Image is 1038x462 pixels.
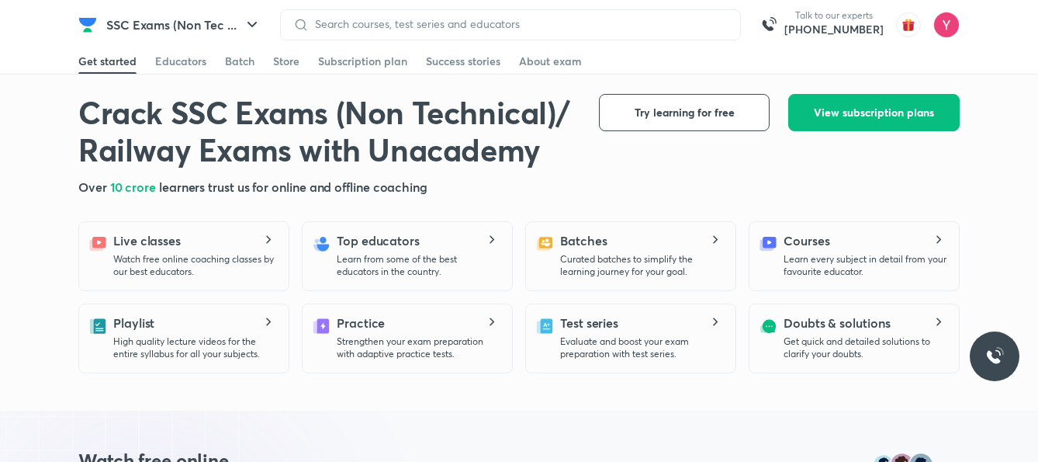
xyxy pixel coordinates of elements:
p: Evaluate and boost your exam preparation with test series. [560,335,723,360]
h5: Doubts & solutions [784,314,891,332]
p: Learn from some of the best educators in the country. [337,253,500,278]
span: learners trust us for online and offline coaching [159,179,427,195]
h5: Practice [337,314,385,332]
button: Try learning for free [599,94,770,131]
input: Search courses, test series and educators [309,18,728,30]
button: View subscription plans [788,94,960,131]
a: Educators [155,49,206,74]
a: Get started [78,49,137,74]
div: Batch [225,54,254,69]
a: Batch [225,49,254,74]
img: Company Logo [78,16,97,34]
img: call-us [753,9,784,40]
span: 10 crore [110,179,159,195]
p: Watch free online coaching classes by our best educators. [113,253,276,278]
h1: Crack SSC Exams (Non Technical)/ Railway Exams with Unacademy [78,94,574,168]
a: About exam [519,49,582,74]
span: Try learning for free [635,105,735,120]
p: High quality lecture videos for the entire syllabus for all your subjects. [113,335,276,360]
h5: Top educators [337,231,420,250]
p: Curated batches to simplify the learning journey for your goal. [560,253,723,278]
div: Educators [155,54,206,69]
h5: Live classes [113,231,181,250]
div: Get started [78,54,137,69]
button: SSC Exams (Non Tec ... [97,9,271,40]
p: Get quick and detailed solutions to clarify your doubts. [784,335,946,360]
span: Over [78,179,110,195]
img: Yogesh Sharma [933,12,960,38]
div: Subscription plan [318,54,407,69]
div: About exam [519,54,582,69]
h5: Batches [560,231,607,250]
a: [PHONE_NUMBER] [784,22,884,37]
h5: Playlist [113,314,154,332]
a: Success stories [426,49,500,74]
img: avatar [896,12,921,37]
p: Learn every subject in detail from your favourite educator. [784,253,946,278]
p: Strengthen your exam preparation with adaptive practice tests. [337,335,500,360]
img: ttu [985,347,1004,366]
h5: Courses [784,231,829,250]
span: View subscription plans [814,105,934,120]
div: Success stories [426,54,500,69]
h5: Test series [560,314,618,332]
a: Subscription plan [318,49,407,74]
div: Store [273,54,299,69]
p: Talk to our experts [784,9,884,22]
a: Store [273,49,299,74]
